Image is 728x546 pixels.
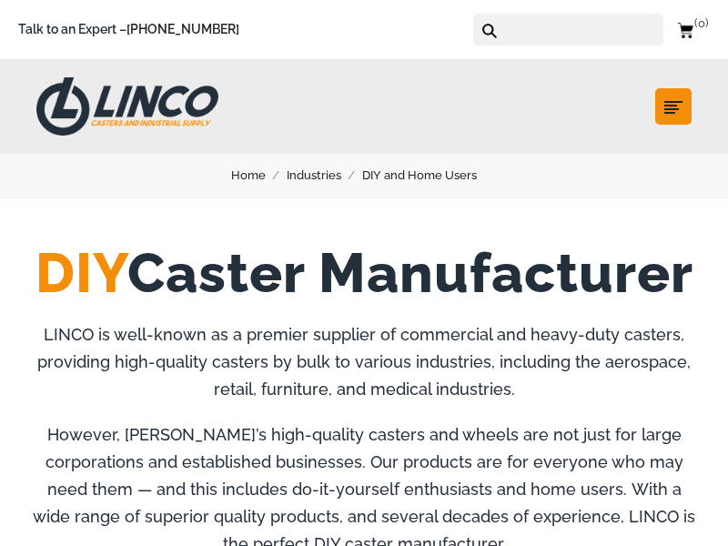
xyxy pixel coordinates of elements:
[362,166,498,186] a: DIY and Home Users
[36,77,218,136] img: LINCO CASTERS & INDUSTRIAL SUPPLY
[231,166,287,186] a: Home
[126,22,239,36] a: [PHONE_NUMBER]
[35,241,127,305] span: DIY
[18,19,239,40] span: Talk to an Expert –
[32,321,696,403] p: LINCO is well-known as a premier supplier of commercial and heavy-duty casters, providing high-qu...
[677,18,710,41] a: 0
[503,14,663,45] input: Search
[287,166,362,186] a: Industries
[32,244,696,303] h1: Caster Manufacturer
[694,16,708,30] span: 0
